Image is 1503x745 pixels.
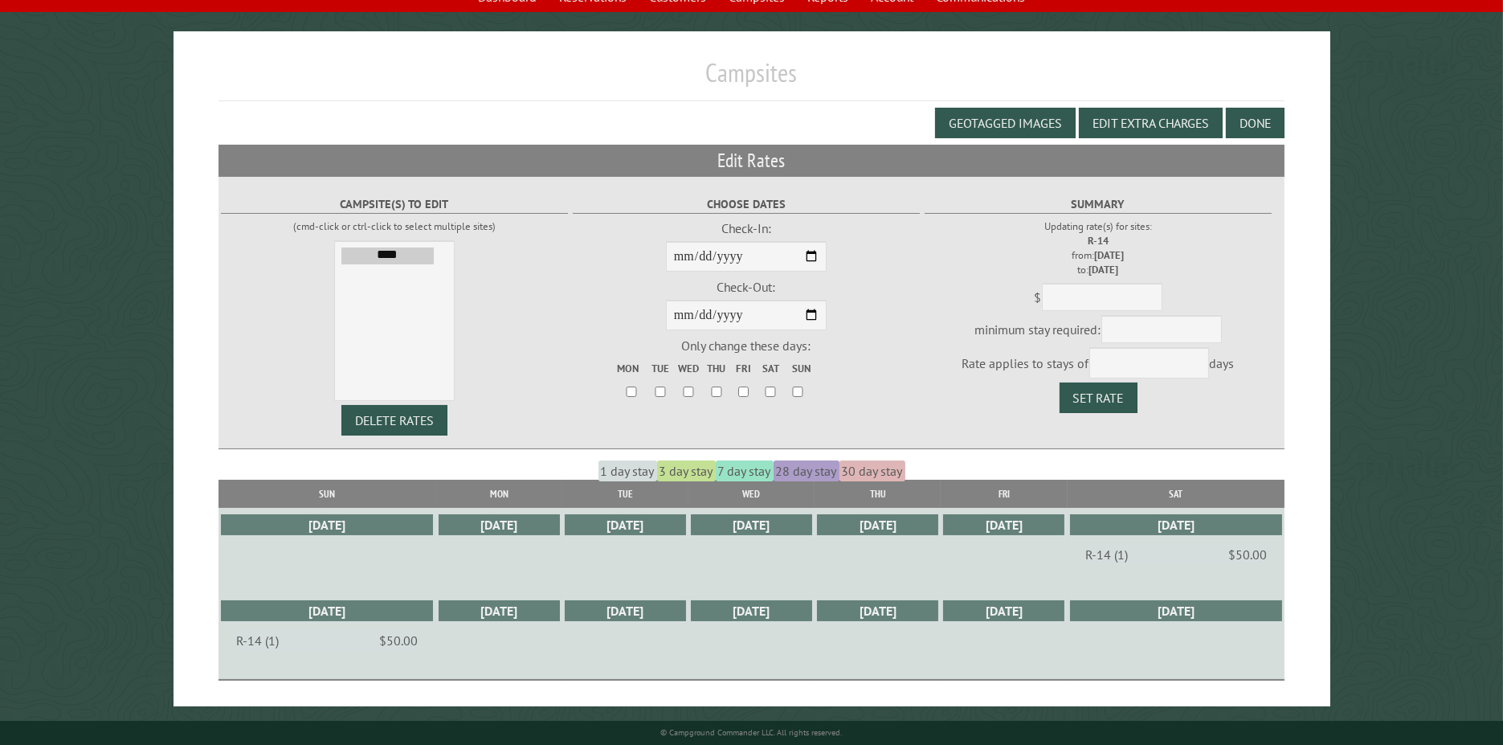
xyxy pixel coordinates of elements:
[721,220,771,236] span: Check-In:
[691,514,812,535] div: [DATE]
[717,279,775,295] span: Check-Out:
[219,57,1285,101] h1: Campsites
[785,361,811,376] label: Sun
[925,190,1272,413] fieldset: minimum stay required: Rate applies to stays of days
[219,145,1285,176] h2: Edit Rates
[341,405,447,436] button: DELETE RATES
[1060,383,1137,413] button: Set Rate
[1068,480,1285,508] th: Sat
[598,461,657,481] span: 1 day stay
[219,480,436,508] th: Sun
[1228,546,1267,563] dd: $50.00
[1095,248,1125,262] strong: [DATE]
[1088,234,1109,248] strong: R-14
[236,632,279,649] dt: R-14 (1)
[439,600,560,621] div: [DATE]
[1226,108,1284,138] button: Done
[943,600,1064,621] div: [DATE]
[731,361,757,376] label: Fri
[817,514,938,535] div: [DATE]
[935,108,1076,138] button: Geotagged Images
[758,361,783,376] label: Sat
[439,514,560,535] div: [DATE]
[221,514,433,535] div: [DATE]
[657,461,716,481] span: 3 day stay
[681,338,811,354] span: Only change these days:
[1085,546,1128,563] dt: R-14 (1)
[1044,219,1152,276] small: Updating rate(s) for sites: from: to:
[716,461,774,481] span: 7 day stay
[1035,289,1042,305] span: $
[943,514,1064,535] div: [DATE]
[293,219,496,233] small: (cmd-click or ctrl-click to select multiple sites)
[815,480,941,508] th: Thu
[647,361,673,376] label: Tue
[661,727,843,738] small: © Campground Commander LLC. All rights reserved.
[379,632,418,649] dd: $50.00
[1070,600,1283,621] div: [DATE]
[674,361,701,376] label: Wed
[565,514,686,535] div: [DATE]
[688,480,815,508] th: Wed
[221,600,433,621] div: [DATE]
[573,195,920,214] label: Choose Dates
[1070,514,1283,535] div: [DATE]
[562,480,688,508] th: Tue
[941,480,1067,508] th: Fri
[1089,263,1119,276] strong: [DATE]
[435,480,562,508] th: Mon
[839,461,905,481] span: 30 day stay
[817,600,938,621] div: [DATE]
[704,361,729,376] label: Thu
[691,600,812,621] div: [DATE]
[565,600,686,621] div: [DATE]
[617,361,646,376] label: Mon
[1079,108,1223,138] button: Edit Extra Charges
[221,195,568,214] label: Campsite(s) to edit
[925,195,1272,214] label: Summary
[774,461,839,481] span: 28 day stay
